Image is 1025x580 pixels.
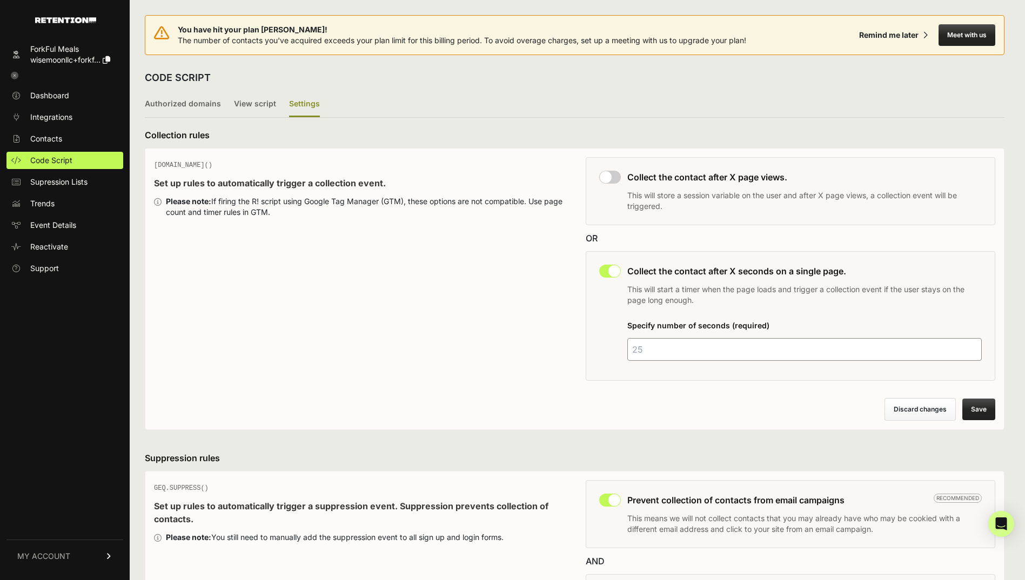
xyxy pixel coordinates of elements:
span: Integrations [30,112,72,123]
button: Meet with us [939,24,995,46]
p: This will store a session variable on the user and after X page views, a collection event will be... [627,190,982,212]
div: You still need to manually add the suppression event to all sign up and login forms. [166,532,504,543]
span: Dashboard [30,90,69,101]
h3: Collect the contact after X seconds on a single page. [627,265,982,278]
a: Reactivate [6,238,123,255]
a: Trends [6,195,123,212]
h3: Collect the contact after X page views. [627,171,982,184]
button: Save [962,399,995,420]
h3: Prevent collection of contacts from email campaigns [627,494,982,507]
a: ForkFul Meals wisemoonllc+forkf... [6,41,123,69]
h3: Collection rules [145,129,1004,141]
span: The number of contacts you've acquired exceeds your plan limit for this billing period. To avoid ... [178,36,746,45]
label: Authorized domains [145,92,221,117]
label: View script [234,92,276,117]
a: Code Script [6,152,123,169]
span: Code Script [30,155,72,166]
span: wisemoonllc+forkf... [30,55,101,64]
strong: Set up rules to automatically trigger a suppression event. Suppression prevents collection of con... [154,501,548,524]
strong: Set up rules to automatically trigger a collection event. [154,178,386,188]
span: Contacts [30,133,62,144]
div: Open Intercom Messenger [988,511,1014,537]
img: Retention.com [35,17,96,23]
div: OR [586,232,996,245]
span: [DOMAIN_NAME]() [154,161,212,169]
span: Trends [30,198,55,209]
span: Reactivate [30,241,68,252]
input: 25 [627,338,982,361]
strong: Please note: [166,532,211,542]
a: MY ACCOUNT [6,539,123,572]
h2: CODE SCRIPT [145,70,211,85]
a: Contacts [6,130,123,147]
button: Discard changes [885,398,956,421]
h3: Suppression rules [145,451,1004,464]
span: You have hit your plan [PERSON_NAME]! [178,24,746,35]
button: Remind me later [855,25,932,45]
span: MY ACCOUNT [17,551,70,562]
label: Settings [289,92,320,117]
div: Remind me later [859,30,919,41]
a: Support [6,260,123,277]
a: Dashboard [6,87,123,104]
span: Recommended [934,494,982,503]
strong: Please note: [166,197,211,206]
span: Event Details [30,220,76,231]
div: If firing the R! script using Google Tag Manager (GTM), these options are not compatible. Use pag... [166,196,564,218]
div: AND [586,555,996,568]
p: This will start a timer when the page loads and trigger a collection event if the user stays on t... [627,284,982,306]
label: Specify number of seconds (required) [627,321,769,330]
a: Event Details [6,217,123,234]
div: ForkFul Meals [30,44,110,55]
a: Supression Lists [6,173,123,191]
span: Supression Lists [30,177,88,187]
p: This means we will not collect contacts that you may already have who may be cookied with a diffe... [627,513,982,535]
span: Support [30,263,59,274]
a: Integrations [6,109,123,126]
span: GEQ.SUPPRESS() [154,484,209,492]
